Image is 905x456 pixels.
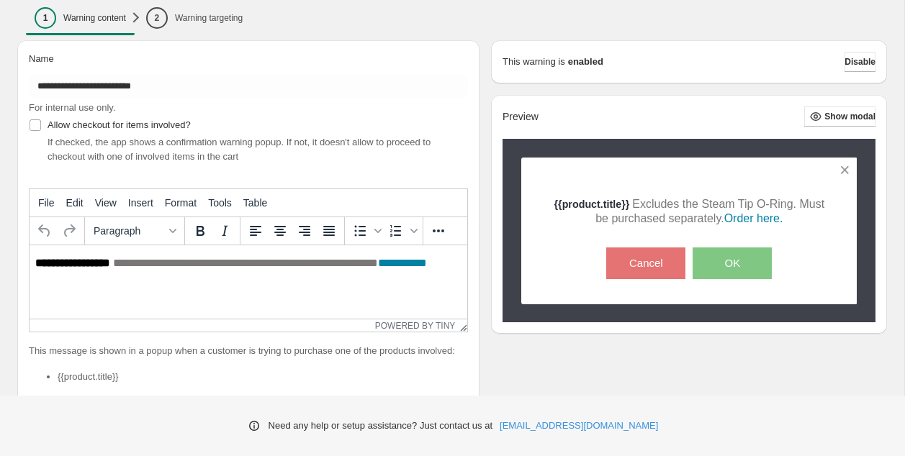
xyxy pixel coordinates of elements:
span: Table [243,197,267,209]
button: Align center [268,219,292,243]
span: Edit [66,197,84,209]
button: Align left [243,219,268,243]
span: View [95,197,117,209]
li: {{product.title}} [58,370,468,384]
button: Bold [188,219,212,243]
span: If checked, the app shows a confirmation warning popup. If not, it doesn't allow to proceed to ch... [48,137,431,162]
button: Cancel [606,247,685,279]
button: Show modal [804,106,875,127]
span: Excludes the Steam Tip O-Ring. Must be purchased separately. [595,198,824,224]
p: Warning targeting [175,12,243,24]
span: For internal use only. [29,102,115,113]
button: Undo [32,219,57,243]
button: Justify [317,219,341,243]
span: Insert [128,197,153,209]
span: Show modal [824,111,875,122]
span: Allow checkout for items involved? [48,119,191,130]
button: Align right [292,219,317,243]
button: Formats [88,219,181,243]
span: Format [165,197,197,209]
p: This warning is [503,55,565,69]
a: [EMAIL_ADDRESS][DOMAIN_NAME] [500,419,658,433]
button: More... [426,219,451,243]
button: Disable [845,52,875,72]
div: 1 [35,7,56,29]
iframe: Rich Text Area [30,245,467,319]
span: Paragraph [94,225,164,237]
p: Warning content [63,12,126,24]
span: Tools [208,197,232,209]
p: This message is shown in a popup when a customer is trying to purchase one of the products involved: [29,344,468,358]
span: Name [29,53,54,64]
div: Bullet list [348,219,384,243]
button: Italic [212,219,237,243]
span: Disable [845,56,875,68]
a: Powered by Tiny [375,321,456,331]
span: File [38,197,55,209]
a: Order here. [724,212,783,224]
div: 2 [146,7,168,29]
button: OK [693,247,772,279]
button: Redo [57,219,81,243]
strong: {{product.title}} [554,199,630,210]
div: Resize [455,319,467,332]
h2: Preview [503,111,539,123]
div: Numbered list [384,219,420,243]
strong: enabled [568,55,603,69]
